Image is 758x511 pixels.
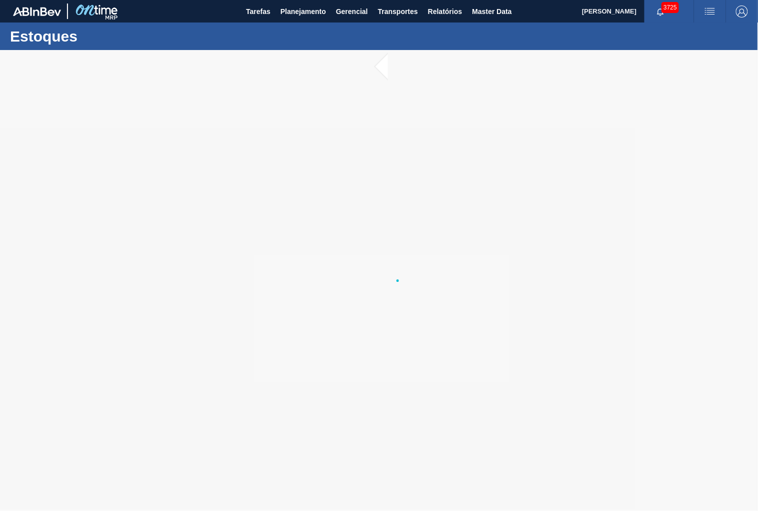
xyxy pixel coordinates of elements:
[661,2,679,13] span: 3725
[736,6,748,18] img: Logout
[336,6,368,18] span: Gerencial
[704,6,716,18] img: userActions
[378,6,418,18] span: Transportes
[10,31,187,42] h1: Estoques
[246,6,270,18] span: Tarefas
[472,6,511,18] span: Master Data
[428,6,462,18] span: Relatórios
[13,7,61,16] img: TNhmsLtSVTkK8tSr43FrP2fwEKptu5GPRR3wAAAABJRU5ErkJggg==
[644,5,676,19] button: Notificações
[280,6,326,18] span: Planejamento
